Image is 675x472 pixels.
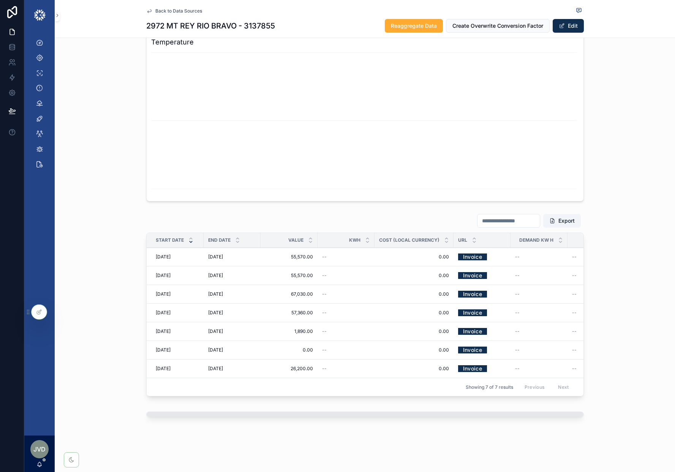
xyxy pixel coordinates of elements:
span: -- [515,254,520,260]
span: -- [322,254,327,260]
a: 26,200.00 [265,366,313,372]
a: 57,360.00 [265,310,313,316]
a: Invoice [458,309,506,316]
div: chart [151,51,579,196]
a: Invoice [458,307,487,318]
span: [DATE] [156,272,171,279]
a: -- [515,310,563,316]
a: -- [572,347,620,353]
span: -- [322,366,327,372]
span: -- [322,310,327,316]
a: 0.00 [379,347,449,353]
span: [DATE] [208,310,223,316]
span: [DATE] [208,347,223,353]
a: 55,570.00 [265,254,313,260]
span: Value [288,237,304,243]
a: [DATE] [208,347,256,353]
a: [DATE] [156,366,199,372]
span: [DATE] [156,347,171,353]
span: Start Date [156,237,184,243]
a: [DATE] [208,366,256,372]
a: Invoice [458,347,506,353]
a: Invoice [458,365,506,372]
span: -- [322,291,327,297]
a: [DATE] [156,347,199,353]
span: -- [572,347,577,353]
span: [DATE] [156,291,171,297]
a: [DATE] [208,328,256,334]
span: [DATE] [156,254,171,260]
a: [DATE] [156,328,199,334]
a: -- [322,310,370,316]
a: -- [322,347,370,353]
span: End Date [208,237,231,243]
span: -- [572,310,577,316]
a: Invoice [458,251,487,263]
a: -- [515,272,563,279]
a: [DATE] [156,310,199,316]
a: -- [572,366,620,372]
a: Invoice [458,328,506,335]
a: Invoice [458,269,487,281]
span: [DATE] [208,272,223,279]
a: 55,570.00 [265,272,313,279]
a: -- [515,291,563,297]
span: [DATE] [156,328,171,334]
a: 0.00 [265,347,313,353]
span: [DATE] [208,291,223,297]
a: 0.00 [379,328,449,334]
span: Create Overwrite Conversion Factor [452,22,543,30]
span: [DATE] [156,366,171,372]
a: -- [572,291,620,297]
img: App logo [33,9,46,21]
span: -- [572,366,577,372]
a: Invoice [458,291,506,298]
a: 1,890.00 [265,328,313,334]
a: -- [322,291,370,297]
a: Invoice [458,253,506,260]
span: kwh [349,237,360,243]
span: -- [515,291,520,297]
a: -- [322,366,370,372]
span: -- [572,254,577,260]
a: -- [572,272,620,279]
button: Create Overwrite Conversion Factor [446,19,550,33]
a: [DATE] [208,254,256,260]
span: -- [515,328,520,334]
a: -- [572,328,620,334]
a: 67,030.00 [265,291,313,297]
span: -- [515,366,520,372]
a: -- [572,254,620,260]
a: -- [515,254,563,260]
a: 0.00 [379,366,449,372]
a: 0.00 [379,291,449,297]
a: [DATE] [156,272,199,279]
a: [DATE] [156,254,199,260]
span: [DATE] [208,328,223,334]
a: Invoice [458,325,487,337]
span: -- [515,347,520,353]
span: -- [322,272,327,279]
a: Back to Data Sources [146,8,202,14]
button: Reaggregate Data [385,19,443,33]
a: Invoice [458,363,487,374]
span: 0.00 [379,254,449,260]
a: -- [322,254,370,260]
a: Invoice [458,344,487,356]
span: -- [572,291,577,297]
div: scrollable content [24,30,55,181]
span: -- [572,328,577,334]
span: Back to Data Sources [155,8,202,14]
span: -- [572,272,577,279]
a: Invoice [458,272,506,279]
span: -- [515,310,520,316]
a: 0.00 [379,272,449,279]
span: Cost (Local Currency) [379,237,439,243]
span: -- [322,347,327,353]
